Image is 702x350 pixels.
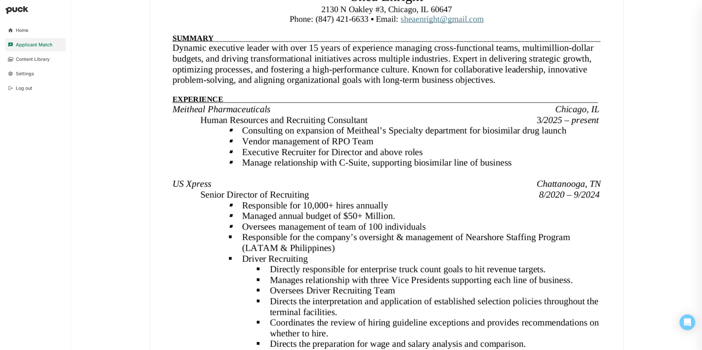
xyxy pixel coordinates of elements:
div: Log out [16,86,32,91]
div: Open Intercom Messenger [680,314,695,330]
a: Content Library [5,53,66,66]
div: Applicant Match [16,42,52,48]
a: Settings [5,67,66,80]
a: Applicant Match [5,38,66,51]
a: Home [5,24,66,37]
div: Settings [16,71,34,77]
div: Content Library [16,57,50,62]
div: Home [16,28,28,33]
